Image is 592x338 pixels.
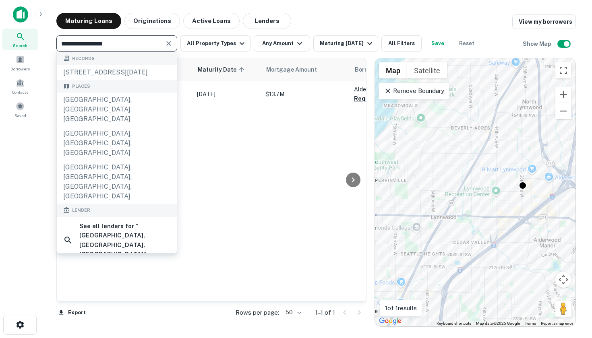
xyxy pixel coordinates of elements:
a: Terms (opens in new tab) [525,321,536,326]
a: Report a map error [541,321,573,326]
button: Zoom in [555,87,571,103]
div: 0 0 [375,58,575,326]
button: Toggle fullscreen view [555,62,571,78]
button: Zoom out [555,103,571,119]
button: All Property Types [180,35,250,52]
th: Maturity Date [193,58,261,81]
button: All Filters [381,35,422,52]
p: Rows per page: [236,308,279,317]
a: Open this area in Google Maps (opens a new window) [377,316,404,326]
span: Lender [72,207,90,214]
button: Show satellite imagery [407,62,447,78]
button: Maturing Loans [56,13,121,29]
button: Any Amount [254,35,310,52]
button: Show street map [379,62,407,78]
a: Saved [2,99,38,120]
p: [DATE] [197,90,257,99]
span: Records [72,55,95,62]
div: [GEOGRAPHIC_DATA], [GEOGRAPHIC_DATA], [GEOGRAPHIC_DATA], [GEOGRAPHIC_DATA] [57,160,177,204]
a: Search [2,29,38,50]
p: 1–1 of 1 [315,308,335,317]
button: Originations [124,13,180,29]
a: View my borrowers [512,14,576,29]
img: capitalize-icon.png [13,6,28,23]
button: Active Loans [183,13,240,29]
span: Maturity Date [198,65,247,74]
h6: See all lenders for " [GEOGRAPHIC_DATA], [GEOGRAPHIC_DATA], [GEOGRAPHIC_DATA] " [79,221,170,259]
span: Places [72,83,90,90]
button: Reset [454,35,480,52]
button: Export [56,307,88,319]
div: Maturing [DATE] [320,39,375,48]
button: Maturing [DATE] [313,35,378,52]
th: Mortgage Amount [261,58,350,81]
span: Search [13,42,27,49]
span: Contacts [12,89,28,95]
img: Google [377,316,404,326]
span: Mortgage Amount [266,65,327,74]
h6: Show Map [523,39,553,48]
div: [STREET_ADDRESS][DATE] [57,65,177,80]
a: Contacts [2,75,38,97]
p: $13.7M [265,90,346,99]
button: Keyboard shortcuts [437,321,471,326]
p: Remove Boundary [384,86,444,96]
button: Save your search to get updates of matches that match your search criteria. [425,35,451,52]
span: Map data ©2025 Google [476,321,520,326]
div: 50 [282,307,302,318]
iframe: Chat Widget [552,274,592,312]
button: Map camera controls [555,272,571,288]
span: Saved [14,112,26,119]
a: Borrowers [2,52,38,74]
span: Borrowers [10,66,30,72]
button: Lenders [243,13,291,29]
button: Clear [163,38,174,49]
div: [GEOGRAPHIC_DATA], [GEOGRAPHIC_DATA], [GEOGRAPHIC_DATA] [57,126,177,160]
p: 1 of 1 results [385,303,417,313]
div: [GEOGRAPHIC_DATA], [GEOGRAPHIC_DATA], [GEOGRAPHIC_DATA] [57,93,177,126]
